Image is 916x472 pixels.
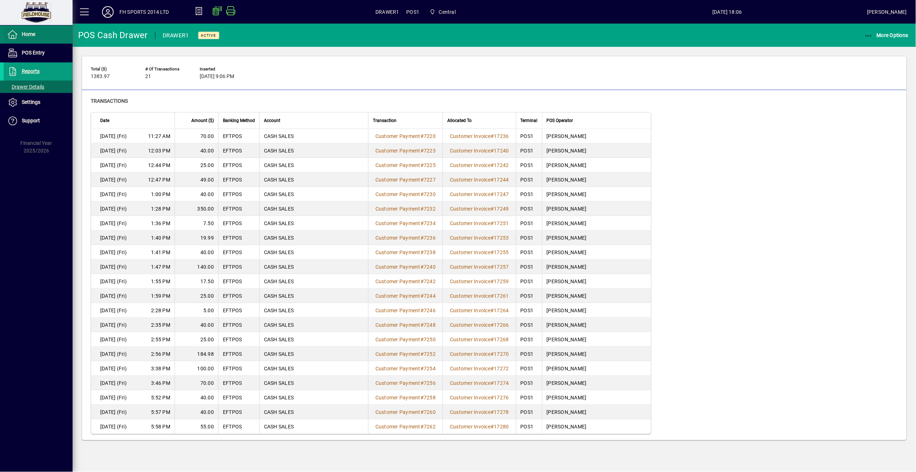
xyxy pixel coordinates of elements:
span: [DATE] (Fri) [100,249,127,256]
td: [PERSON_NAME] [542,231,651,245]
span: # [490,177,494,183]
span: # [420,177,424,183]
span: 17247 [494,191,509,197]
span: Customer Invoice [450,191,490,197]
span: Customer Invoice [450,148,490,154]
a: Customer Invoice#17274 [447,379,512,387]
td: EFTPOS [218,245,259,260]
span: 7234 [424,220,436,226]
span: 1:55 PM [151,278,170,285]
a: Customer Payment#7236 [373,234,438,242]
a: Customer Invoice#17253 [447,234,512,242]
span: 7230 [424,191,436,197]
span: Customer Payment [375,351,420,357]
span: Customer Payment [375,235,420,241]
span: Customer Invoice [450,235,490,241]
span: Customer Invoice [450,177,490,183]
span: Customer Payment [375,395,420,400]
span: 1:47 PM [151,263,170,270]
a: Customer Payment#7223 [373,147,438,155]
td: POS1 [516,158,542,172]
a: Customer Payment#7227 [373,176,438,184]
span: # [490,235,494,241]
a: Customer Payment#7232 [373,205,438,213]
td: 17.50 [175,274,218,289]
td: [PERSON_NAME] [542,172,651,187]
span: [DATE] (Fri) [100,292,127,300]
span: # [420,308,424,313]
td: [PERSON_NAME] [542,245,651,260]
span: 7246 [424,308,436,313]
td: [PERSON_NAME] [542,143,651,158]
span: # [490,278,494,284]
span: 17249 [494,206,509,212]
td: [PERSON_NAME] [542,274,651,289]
span: [DATE] 18:06 [587,6,867,18]
span: 17255 [494,249,509,255]
span: Customer Invoice [450,133,490,139]
span: POS Entry [22,50,45,56]
td: CASH SALES [259,216,368,231]
span: Customer Payment [375,220,420,226]
span: Home [22,31,35,37]
td: CASH SALES [259,303,368,318]
span: 17276 [494,395,509,400]
span: # [420,249,424,255]
span: Customer Invoice [450,337,490,342]
td: EFTPOS [218,129,259,143]
td: CASH SALES [259,129,368,143]
span: Support [22,118,40,123]
span: [DATE] (Fri) [100,162,127,169]
a: Customer Invoice#17259 [447,277,512,285]
span: 1:41 PM [151,249,170,256]
span: [DATE] (Fri) [100,263,127,270]
span: 17270 [494,351,509,357]
span: [DATE] (Fri) [100,205,127,212]
span: # [490,293,494,299]
td: CASH SALES [259,245,368,260]
a: Customer Invoice#17268 [447,335,512,343]
a: Customer Payment#7254 [373,365,438,373]
span: Amount ($) [191,117,214,125]
span: # [490,162,494,168]
button: Profile [96,5,119,19]
span: Customer Payment [375,337,420,342]
span: 17264 [494,308,509,313]
span: [DATE] (Fri) [100,176,127,183]
td: POS1 [516,202,542,216]
span: Customer Payment [375,278,420,284]
span: Central [427,5,459,19]
span: Central [439,6,456,18]
span: # [420,337,424,342]
td: POS1 [516,143,542,158]
a: Customer Invoice#17266 [447,321,512,329]
span: Customer Payment [375,249,420,255]
span: 12:03 PM [148,147,170,154]
span: 17266 [494,322,509,328]
a: Customer Invoice#17276 [447,394,512,402]
a: Customer Payment#7250 [373,335,438,343]
span: Customer Payment [375,133,420,139]
td: 40.00 [175,143,218,158]
span: Reports [22,68,40,74]
span: [DATE] 9:06 PM [200,74,234,80]
td: EFTPOS [218,289,259,303]
span: POS Operator [547,117,573,125]
span: 12:44 PM [148,162,170,169]
span: # [420,366,424,371]
span: Customer Invoice [450,424,490,430]
span: DRAWER1 [375,6,399,18]
span: Customer Payment [375,322,420,328]
span: Customer Invoice [450,366,490,371]
td: 40.00 [175,187,218,202]
span: [DATE] (Fri) [100,220,127,227]
td: EFTPOS [218,260,259,274]
a: Customer Payment#7256 [373,379,438,387]
span: # [420,220,424,226]
span: 1:36 PM [151,220,170,227]
td: [PERSON_NAME] [542,289,651,303]
a: Customer Payment#7225 [373,161,438,169]
span: Customer Invoice [450,264,490,270]
td: CASH SALES [259,260,368,274]
span: Customer Payment [375,191,420,197]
